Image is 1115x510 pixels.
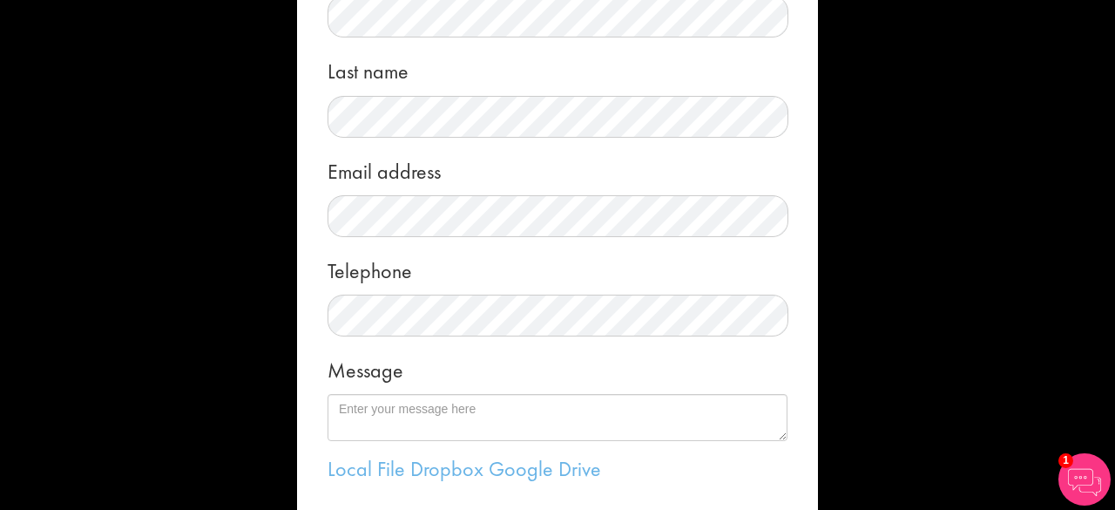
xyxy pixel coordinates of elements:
[410,455,483,482] a: Dropbox
[1058,453,1111,506] img: Chatbot
[328,250,412,286] label: Telephone
[328,350,403,385] label: Message
[1058,453,1073,468] span: 1
[328,151,441,187] label: Email address
[328,455,405,482] a: Local File
[489,455,601,482] a: Google Drive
